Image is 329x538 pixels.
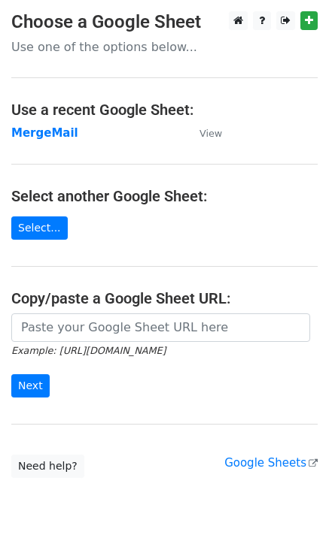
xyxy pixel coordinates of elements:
small: Example: [URL][DOMAIN_NAME] [11,345,166,356]
a: MergeMail [11,126,78,140]
p: Use one of the options below... [11,39,318,55]
h4: Select another Google Sheet: [11,187,318,205]
h3: Choose a Google Sheet [11,11,318,33]
a: Select... [11,216,68,240]
input: Next [11,374,50,397]
input: Paste your Google Sheet URL here [11,313,310,342]
h4: Copy/paste a Google Sheet URL: [11,289,318,307]
small: View [200,128,222,139]
a: View [184,126,222,140]
a: Need help? [11,455,84,478]
h4: Use a recent Google Sheet: [11,101,318,119]
a: Google Sheets [224,456,318,470]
